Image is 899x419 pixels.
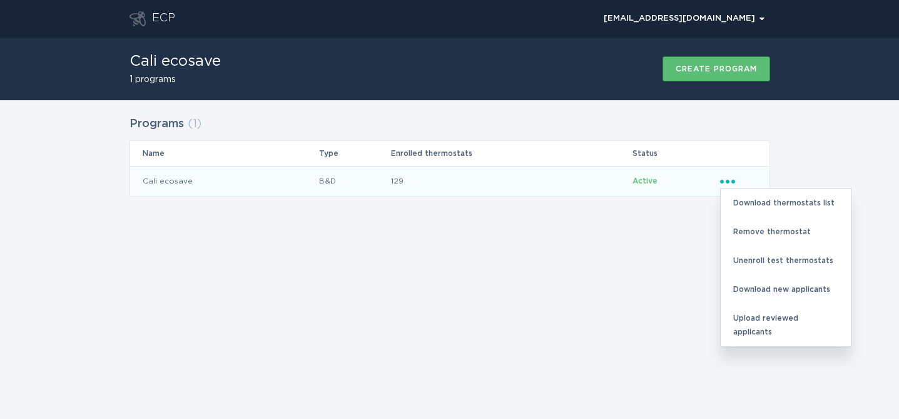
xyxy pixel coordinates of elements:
div: [EMAIL_ADDRESS][DOMAIN_NAME] [604,15,764,23]
th: Enrolled thermostats [390,141,632,166]
tr: c9569035000849cbb3417659e518a16a [130,166,769,196]
div: Unenroll test thermostats [721,246,851,275]
span: ( 1 ) [188,118,201,130]
div: Remove thermostat [721,217,851,246]
td: Cali ecosave [130,166,318,196]
button: Go to dashboard [130,11,146,26]
div: Upload reviewed applicants [721,304,851,346]
td: 129 [390,166,632,196]
th: Name [130,141,318,166]
div: Download new applicants [721,275,851,304]
h2: 1 programs [130,75,221,84]
div: ECP [152,11,175,26]
div: Download thermostats list [721,189,851,217]
button: Open user account details [598,9,770,28]
td: B&D [318,166,390,196]
span: Active [632,177,658,185]
button: Create program [663,56,770,81]
h1: Cali ecosave [130,54,221,69]
h2: Programs [130,113,184,135]
th: Type [318,141,390,166]
div: Popover menu [598,9,770,28]
th: Status [632,141,719,166]
tr: Table Headers [130,141,769,166]
div: Create program [676,65,757,73]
